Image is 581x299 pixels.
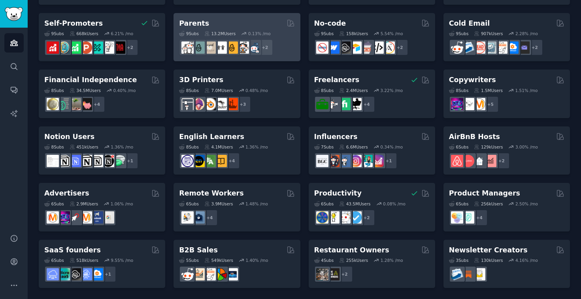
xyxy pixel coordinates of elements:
img: languagelearning [181,155,194,167]
img: nocode [316,41,328,54]
img: AirBnBInvesting [484,155,496,167]
img: alphaandbetausers [91,41,103,54]
h2: Copywriters [449,75,496,85]
div: + 2 [122,39,138,56]
img: BarOwners [327,268,340,280]
h2: Freelancers [314,75,360,85]
img: sales [181,268,194,280]
div: 6 Sub s [44,258,64,263]
h2: Newsletter Creators [449,245,528,255]
img: NoCodeMovement [372,41,384,54]
img: Parents [248,41,260,54]
img: ProductManagement [451,211,463,224]
h2: Financial Independence [44,75,137,85]
div: 0.34 % /mo [380,144,403,150]
img: toddlers [215,41,227,54]
div: 6 Sub s [449,144,469,150]
img: rentalproperties [473,155,485,167]
img: Emailmarketing [462,41,474,54]
img: FreeNotionTemplates [69,155,81,167]
div: 8 Sub s [449,88,469,93]
div: + 2 [358,209,375,226]
img: Fire [69,98,81,110]
img: forhire [316,98,328,110]
div: 0.48 % /mo [245,88,268,93]
img: SEO [58,211,70,224]
div: 1.5M Users [474,88,503,93]
div: 2.50 % /mo [515,201,538,207]
img: B2BSaaS [91,268,103,280]
div: 1.40 % /mo [245,258,268,263]
h2: 3D Printers [179,75,223,85]
img: airbnb_hosts [451,155,463,167]
img: Airtable [349,41,362,54]
div: + 2 [392,39,408,56]
img: sales [451,41,463,54]
img: Emailmarketing [451,268,463,280]
h2: B2B Sales [179,245,218,255]
img: Newsletters [473,268,485,280]
img: B2BSaaS [506,41,519,54]
img: daddit [181,41,194,54]
div: 0.40 % /mo [113,88,136,93]
img: 3Dmodeling [192,98,205,110]
img: restaurantowners [316,268,328,280]
h2: Cold Email [449,19,490,28]
div: 1.48 % /mo [245,201,268,207]
img: language_exchange [204,155,216,167]
div: + 2 [493,152,510,169]
div: + 2 [257,39,273,56]
div: 0.13 % /mo [248,31,271,36]
div: 668k Users [70,31,98,36]
img: KeepWriting [462,98,474,110]
div: 8 Sub s [314,88,334,93]
img: Notiontemplates [47,155,59,167]
img: Adalo [383,41,395,54]
img: AppIdeas [58,41,70,54]
img: InstagramGrowthTips [372,155,384,167]
img: BestNotionTemplates [102,155,114,167]
img: LeadGeneration [473,41,485,54]
div: 158k Users [339,31,368,36]
img: lifehacks [327,211,340,224]
div: 1.51 % /mo [515,88,538,93]
div: 9 Sub s [314,31,334,36]
img: SaaSSales [80,268,92,280]
img: beyondthebump [204,41,216,54]
img: EmailOutreach [517,41,530,54]
img: AirBnBHosts [462,155,474,167]
img: RemoteJobs [181,211,194,224]
div: 8 Sub s [44,88,64,93]
img: work [192,211,205,224]
img: EnglishLearning [192,155,205,167]
div: 6 Sub s [449,201,469,207]
img: TestMyApp [113,41,125,54]
img: microsaas [58,268,70,280]
img: 3Dprinting [181,98,194,110]
h2: Productivity [314,188,362,198]
img: youtubepromotion [47,41,59,54]
img: B_2_B_Selling_Tips [226,268,238,280]
img: FacebookAds [91,211,103,224]
img: NewParents [226,41,238,54]
div: + 1 [100,266,116,282]
img: PPC [69,211,81,224]
div: 0.08 % /mo [383,201,406,207]
div: 256k Users [474,201,503,207]
div: 451k Users [70,144,98,150]
img: influencermarketing [360,155,373,167]
img: NoCodeSaaS [69,268,81,280]
h2: AirBnB Hosts [449,132,500,142]
h2: SaaS founders [44,245,101,255]
img: selfpromotion [69,41,81,54]
img: fatFIRE [80,98,92,110]
div: + 1 [122,152,138,169]
h2: No-code [314,19,346,28]
div: 9 Sub s [449,31,469,36]
img: ProductHunters [80,41,92,54]
div: + 4 [89,96,105,113]
div: 6 Sub s [179,201,199,207]
img: b2b_sales [495,41,507,54]
h2: Parents [179,19,209,28]
div: 9.55 % /mo [111,258,133,263]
